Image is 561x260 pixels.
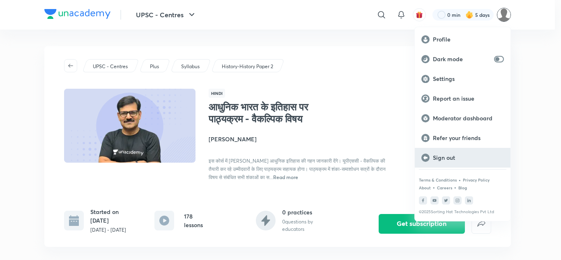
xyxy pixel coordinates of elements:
[419,209,506,214] p: © 2025 Sorting Hat Technologies Pvt Ltd
[458,185,467,190] a: Blog
[419,177,457,182] a: Terms & Conditions
[433,75,504,83] p: Settings
[458,176,461,184] div: •
[433,115,504,122] p: Moderator dashboard
[454,184,457,191] div: •
[433,154,504,161] p: Sign out
[433,95,504,102] p: Report an issue
[437,185,452,190] a: Careers
[433,55,491,63] p: Dark mode
[433,36,504,43] p: Profile
[433,134,504,142] p: Refer your friends
[415,69,510,89] a: Settings
[419,185,431,190] a: About
[415,108,510,128] a: Moderator dashboard
[415,30,510,49] a: Profile
[432,184,435,191] div: •
[415,128,510,148] a: Refer your friends
[463,177,490,182] a: Privacy Policy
